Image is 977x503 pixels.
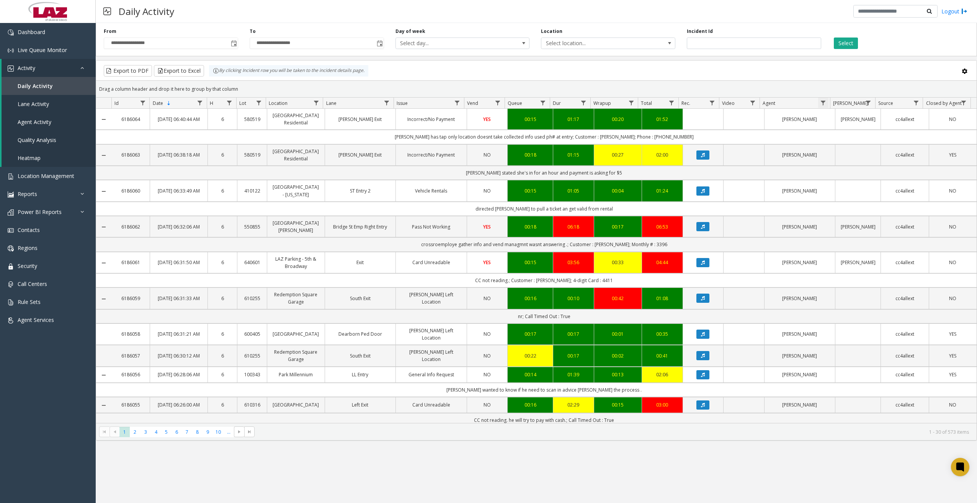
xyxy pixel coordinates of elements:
[512,223,548,230] div: 00:18
[242,330,262,338] a: 600405
[18,208,62,216] span: Power BI Reports
[242,223,262,230] a: 550855
[934,401,972,408] a: NO
[96,296,111,302] a: Collapse Details
[116,330,145,338] a: 6186058
[212,116,233,123] a: 6
[541,28,562,35] label: Location
[96,224,111,230] a: Collapse Details
[18,28,45,36] span: Dashboard
[330,187,391,194] a: ST Entry 2
[212,352,233,359] a: 6
[111,413,977,427] td: CC not reading. he will try to pay with cash.; Call Timed Out : True
[949,116,956,122] span: NO
[400,291,462,305] a: [PERSON_NAME] Left Location
[155,116,203,123] a: [DATE] 06:40:44 AM
[512,259,548,266] div: 00:15
[484,188,491,194] span: NO
[272,348,320,363] a: Redemption Square Garage
[18,64,35,72] span: Activity
[599,116,637,123] div: 00:20
[250,28,256,35] label: To
[18,244,38,251] span: Regions
[96,116,111,122] a: Collapse Details
[330,223,391,230] a: Bridge St Emp Right Entry
[330,116,391,123] a: [PERSON_NAME] Exit
[934,187,972,194] a: NO
[959,98,969,108] a: Closed by Agent Filter Menu
[400,151,462,158] a: Incorrect/No Payment
[707,98,717,108] a: Rec. Filter Menu
[155,401,203,408] a: [DATE] 06:26:00 AM
[599,151,637,158] div: 00:27
[472,259,503,266] a: YES
[2,77,96,95] a: Daily Activity
[934,295,972,302] a: NO
[8,299,14,305] img: 'icon'
[155,371,203,378] a: [DATE] 06:28:06 AM
[18,316,54,323] span: Agent Services
[667,98,677,108] a: Total Filter Menu
[647,259,678,266] a: 04:44
[886,352,924,359] a: cc4allext
[863,98,874,108] a: Parker Filter Menu
[934,259,972,266] a: NO
[242,401,262,408] a: 610316
[330,401,391,408] a: Left Exit
[104,28,116,35] label: From
[472,371,503,378] a: NO
[492,98,503,108] a: Vend Filter Menu
[375,38,384,49] span: Toggle popup
[96,372,111,378] a: Collapse Details
[558,295,589,302] a: 00:10
[647,116,678,123] div: 01:52
[840,223,876,230] a: [PERSON_NAME]
[558,371,589,378] a: 01:39
[599,352,637,359] a: 00:02
[116,352,145,359] a: 6186057
[96,152,111,158] a: Collapse Details
[330,295,391,302] a: South Exit
[934,151,972,158] a: YES
[272,401,320,408] a: [GEOGRAPHIC_DATA]
[512,330,548,338] a: 00:17
[472,401,503,408] a: NO
[242,116,262,123] a: 580519
[599,187,637,194] div: 00:04
[8,245,14,251] img: 'icon'
[558,116,589,123] div: 01:17
[400,401,462,408] a: Card Unreadable
[96,260,111,266] a: Collapse Details
[769,116,831,123] a: [PERSON_NAME]
[2,113,96,131] a: Agent Activity
[212,223,233,230] a: 6
[242,352,262,359] a: 610255
[949,188,956,194] span: NO
[647,330,678,338] div: 00:35
[934,371,972,378] a: YES
[2,149,96,167] a: Heatmap
[886,187,924,194] a: cc4allext
[558,330,589,338] a: 00:17
[886,371,924,378] a: cc4allext
[558,151,589,158] div: 01:15
[769,352,831,359] a: [PERSON_NAME]
[949,259,956,266] span: NO
[452,98,462,108] a: Issue Filter Menu
[769,151,831,158] a: [PERSON_NAME]
[96,188,111,194] a: Collapse Details
[242,371,262,378] a: 100343
[111,166,977,180] td: [PERSON_NAME] stated she's in for an hour and payment is asking for $5
[558,401,589,408] a: 02:29
[242,187,262,194] a: 410122
[647,371,678,378] a: 02:06
[949,331,956,337] span: YES
[18,82,53,90] span: Daily Activity
[212,259,233,266] a: 6
[512,352,548,359] div: 00:22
